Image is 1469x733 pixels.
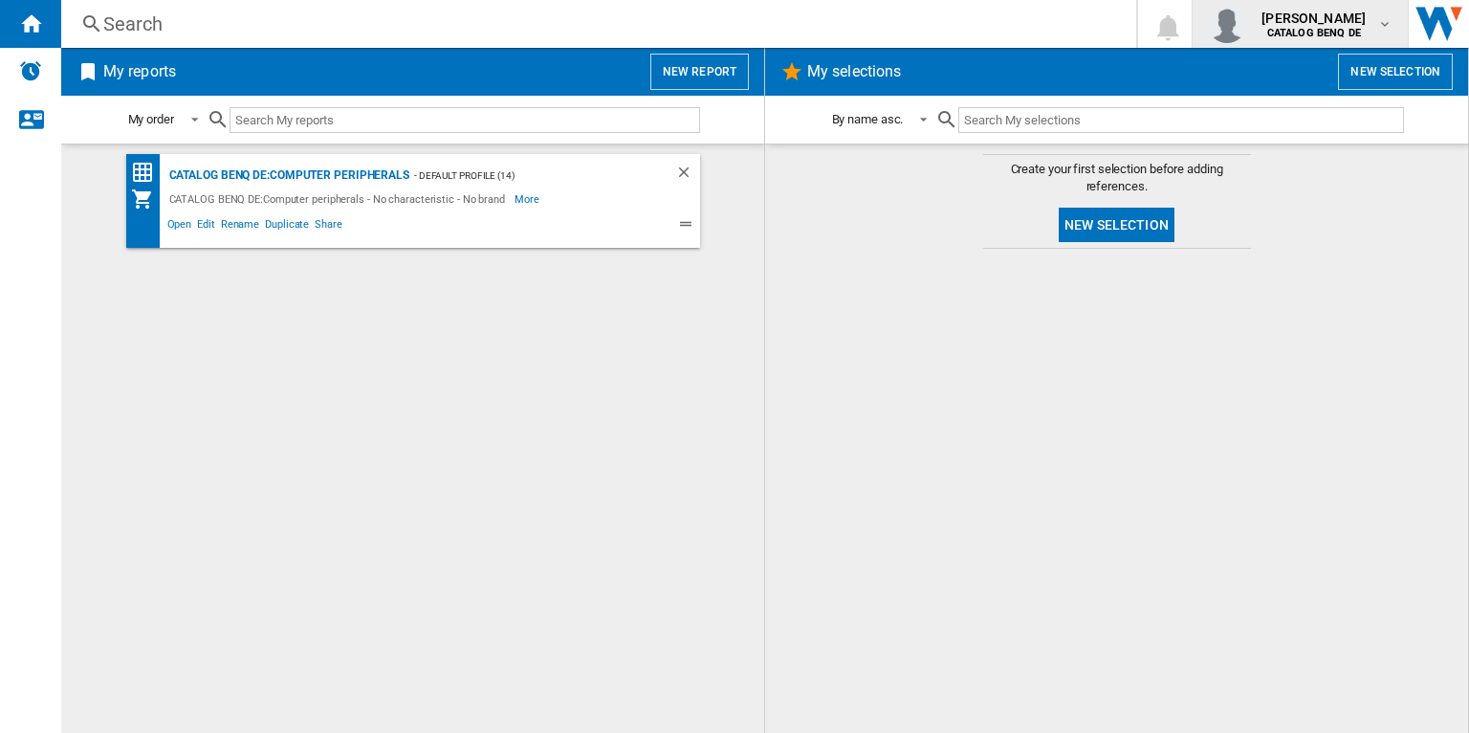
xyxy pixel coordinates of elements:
b: CATALOG BENQ DE [1267,27,1361,39]
span: [PERSON_NAME] [1261,9,1366,28]
img: alerts-logo.svg [19,59,42,82]
span: Share [312,215,345,238]
div: - Default profile (14) [409,164,637,188]
div: CATALOG BENQ DE:Computer peripherals [164,164,409,188]
div: My order [128,112,174,126]
span: Open [164,215,195,238]
h2: My selections [803,54,905,90]
div: CATALOG BENQ DE:Computer peripherals - No characteristic - No brand [164,188,515,211]
button: New selection [1059,208,1174,242]
input: Search My selections [958,107,1403,133]
button: New report [650,54,749,90]
button: New selection [1338,54,1453,90]
img: profile.jpg [1208,5,1246,43]
span: More [515,188,542,211]
div: By name asc. [832,112,904,126]
span: Duplicate [262,215,312,238]
span: Create your first selection before adding references. [983,161,1251,195]
input: Search My reports [230,107,700,133]
div: Price Matrix [131,161,164,185]
span: Edit [194,215,218,238]
h2: My reports [99,54,180,90]
div: My Assortment [131,188,164,211]
div: Delete [675,164,700,188]
span: Rename [218,215,262,238]
div: Search [103,11,1086,37]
